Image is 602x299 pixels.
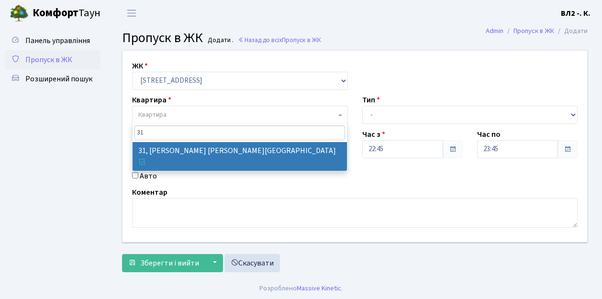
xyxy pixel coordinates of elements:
[561,8,591,19] a: ВЛ2 -. К.
[25,35,90,46] span: Панель управління
[132,94,171,106] label: Квартира
[132,60,148,72] label: ЖК
[362,94,380,106] label: Тип
[140,258,199,268] span: Зберегти і вийти
[5,31,100,50] a: Панель управління
[238,35,321,44] a: Назад до всіхПропуск в ЖК
[25,55,72,65] span: Пропуск в ЖК
[513,26,554,36] a: Пропуск в ЖК
[25,74,92,84] span: Розширений пошук
[554,26,588,36] li: Додати
[33,5,100,22] span: Таун
[140,170,157,182] label: Авто
[259,283,343,294] div: Розроблено .
[5,69,100,89] a: Розширений пошук
[122,28,203,47] span: Пропуск в ЖК
[224,254,280,272] a: Скасувати
[5,50,100,69] a: Пропуск в ЖК
[297,283,341,293] a: Massive Kinetic
[120,5,144,21] button: Переключити навігацію
[282,35,321,44] span: Пропуск в ЖК
[206,36,234,44] small: Додати .
[132,187,167,198] label: Коментар
[133,142,347,171] li: 31, [PERSON_NAME] [PERSON_NAME][GEOGRAPHIC_DATA]
[33,5,78,21] b: Комфорт
[486,26,503,36] a: Admin
[10,4,29,23] img: logo.png
[362,129,385,140] label: Час з
[477,129,501,140] label: Час по
[122,254,205,272] button: Зберегти і вийти
[471,21,602,41] nav: breadcrumb
[138,110,167,120] span: Квартира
